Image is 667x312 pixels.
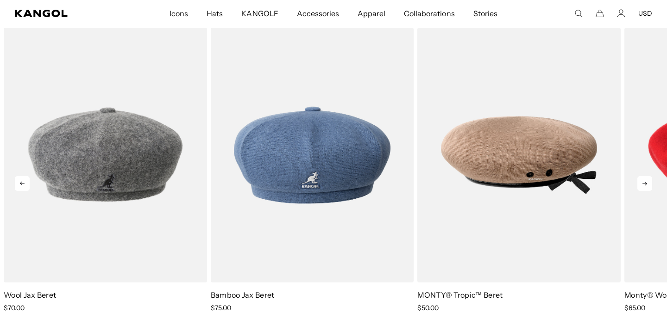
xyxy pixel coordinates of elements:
button: USD [638,9,652,18]
button: Cart [596,9,604,18]
img: MONTY® Tropic™ Beret [417,28,621,282]
a: Kangol [15,10,112,17]
img: Bamboo Jax Beret [211,28,414,282]
img: Wool Jax Beret [4,28,207,282]
span: $75.00 [211,304,231,312]
span: $50.00 [417,304,439,312]
a: Bamboo Jax Beret [211,290,275,300]
a: Account [617,9,625,18]
span: $65.00 [624,304,645,312]
a: Wool Jax Beret [4,290,56,300]
summary: Search here [574,9,583,18]
span: $70.00 [4,304,25,312]
a: MONTY® Tropic™ Beret [417,290,503,300]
